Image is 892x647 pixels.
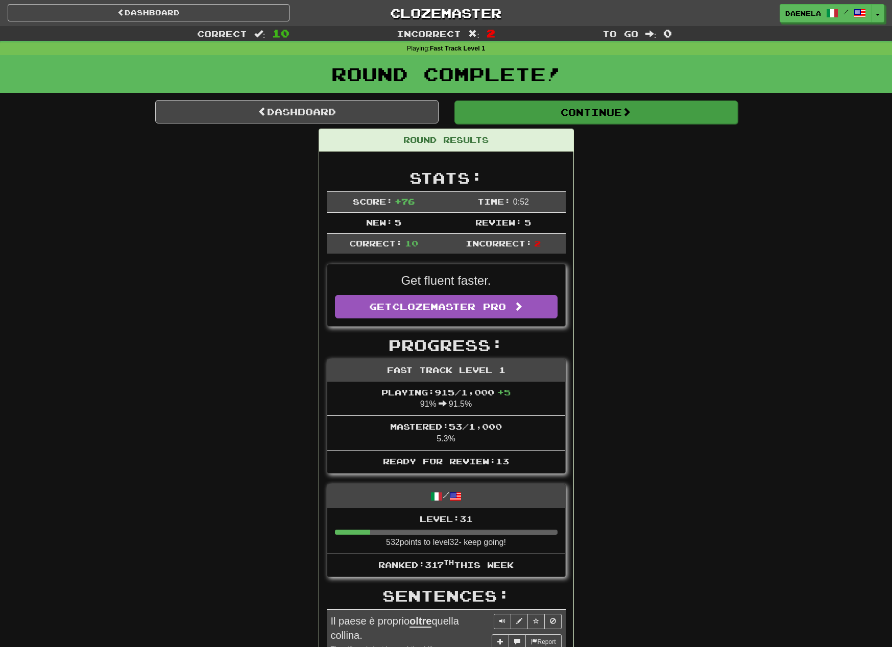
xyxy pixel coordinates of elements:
div: Fast Track Level 1 [327,359,565,382]
button: Continue [454,101,738,124]
span: 2 [534,238,541,248]
span: Clozemaster Pro [392,301,506,312]
a: Dashboard [8,4,290,21]
strong: Fast Track Level 1 [430,45,486,52]
span: Mastered: 53 / 1,000 [390,421,502,431]
span: Il paese è proprio quella collina. [331,615,459,641]
span: Correct: [349,238,402,248]
a: Dashboard [155,100,439,123]
span: 2 [487,27,495,39]
span: Ready for Review: 13 [383,456,509,466]
span: Correct [197,29,247,39]
p: Get fluent faster. [335,272,558,289]
span: Time: [477,196,511,206]
a: daenela / [780,4,872,22]
a: Clozemaster [305,4,587,22]
li: 91% 91.5% [327,382,565,416]
h1: Round Complete! [4,64,888,84]
span: 5 [395,217,401,227]
h2: Progress: [327,337,566,354]
span: 0 : 52 [513,197,529,206]
span: Incorrect [397,29,461,39]
span: Ranked: 317 this week [378,560,514,569]
span: To go [602,29,638,39]
sup: th [444,559,454,566]
h2: Sentences: [327,587,566,604]
span: 0 [663,27,672,39]
span: Incorrect: [466,238,532,248]
span: daenela [785,9,821,18]
span: + 5 [497,387,511,397]
a: GetClozemaster Pro [335,295,558,318]
span: Review: [475,217,522,227]
u: oltre [409,615,431,628]
span: Level: 31 [420,514,473,524]
h2: Stats: [327,169,566,186]
div: Sentence controls [494,614,562,629]
button: Play sentence audio [494,614,511,629]
span: / [843,8,849,15]
span: : [468,30,479,38]
span: : [645,30,657,38]
button: Toggle favorite [527,614,545,629]
span: + 76 [395,196,415,206]
span: 10 [272,27,290,39]
button: Toggle ignore [544,614,562,629]
span: Score: [353,196,393,206]
span: New: [366,217,393,227]
span: : [254,30,266,38]
span: 5 [524,217,531,227]
span: 10 [405,238,418,248]
button: Edit sentence [511,614,528,629]
span: Playing: 915 / 1,000 [381,387,511,397]
div: Round Results [319,129,573,152]
div: / [327,484,565,508]
li: 532 points to level 32 - keep going! [327,508,565,554]
li: 5.3% [327,415,565,451]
